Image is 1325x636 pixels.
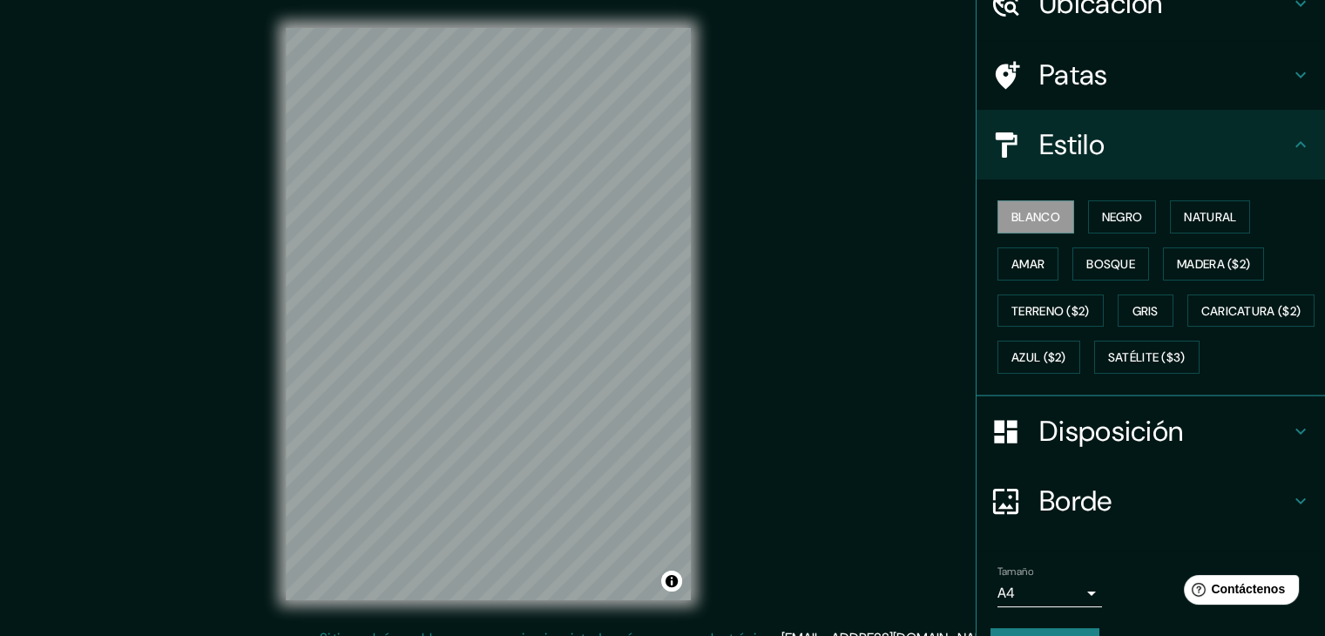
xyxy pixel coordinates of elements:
font: Negro [1102,209,1143,225]
button: Natural [1170,200,1250,233]
font: Gris [1132,303,1159,319]
font: A4 [997,584,1015,602]
font: Borde [1039,483,1112,519]
iframe: Lanzador de widgets de ayuda [1170,568,1306,617]
font: Blanco [1011,209,1060,225]
button: Blanco [997,200,1074,233]
button: Bosque [1072,247,1149,281]
div: Disposición [977,396,1325,466]
font: Satélite ($3) [1108,350,1186,366]
div: Estilo [977,110,1325,179]
button: Madera ($2) [1163,247,1264,281]
button: Amar [997,247,1058,281]
font: Bosque [1086,256,1135,272]
font: Azul ($2) [1011,350,1066,366]
button: Satélite ($3) [1094,341,1200,374]
font: Tamaño [997,565,1033,578]
button: Terreno ($2) [997,294,1104,328]
button: Caricatura ($2) [1187,294,1315,328]
div: A4 [997,579,1102,607]
font: Patas [1039,57,1108,93]
div: Patas [977,40,1325,110]
canvas: Mapa [286,28,691,600]
font: Disposición [1039,413,1183,450]
font: Caricatura ($2) [1201,303,1301,319]
font: Natural [1184,209,1236,225]
button: Gris [1118,294,1173,328]
font: Amar [1011,256,1044,272]
font: Madera ($2) [1177,256,1250,272]
font: Terreno ($2) [1011,303,1090,319]
button: Negro [1088,200,1157,233]
font: Estilo [1039,126,1105,163]
div: Borde [977,466,1325,536]
button: Azul ($2) [997,341,1080,374]
button: Activar o desactivar atribución [661,571,682,592]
